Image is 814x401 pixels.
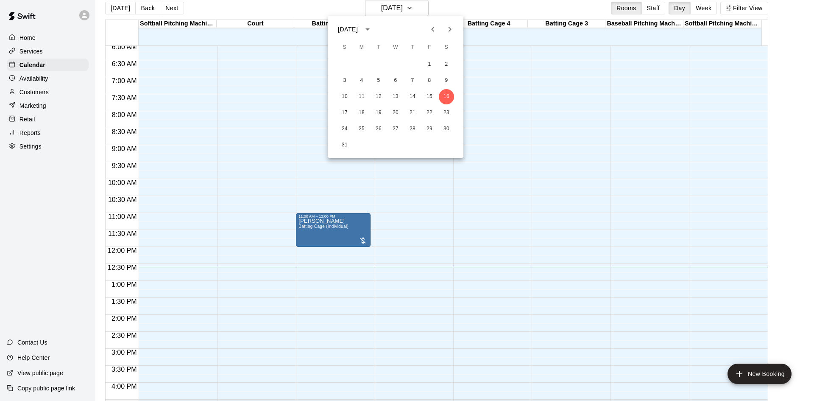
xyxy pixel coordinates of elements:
[337,39,352,56] span: Sunday
[337,137,352,153] button: 31
[360,22,375,36] button: calendar view is open, switch to year view
[388,121,403,137] button: 27
[338,25,358,34] div: [DATE]
[422,105,437,121] button: 22
[388,105,403,121] button: 20
[422,89,437,104] button: 15
[424,21,441,38] button: Previous month
[405,121,420,137] button: 28
[422,39,437,56] span: Friday
[337,121,352,137] button: 24
[337,105,352,121] button: 17
[422,73,437,88] button: 8
[441,21,458,38] button: Next month
[371,73,386,88] button: 5
[405,105,420,121] button: 21
[439,57,454,72] button: 2
[439,73,454,88] button: 9
[405,39,420,56] span: Thursday
[422,57,437,72] button: 1
[371,121,386,137] button: 26
[354,89,369,104] button: 11
[371,89,386,104] button: 12
[354,121,369,137] button: 25
[354,105,369,121] button: 18
[439,105,454,121] button: 23
[388,73,403,88] button: 6
[388,39,403,56] span: Wednesday
[337,89,352,104] button: 10
[439,121,454,137] button: 30
[354,73,369,88] button: 4
[405,73,420,88] button: 7
[439,89,454,104] button: 16
[439,39,454,56] span: Saturday
[388,89,403,104] button: 13
[354,39,369,56] span: Monday
[371,39,386,56] span: Tuesday
[405,89,420,104] button: 14
[422,121,437,137] button: 29
[371,105,386,121] button: 19
[337,73,352,88] button: 3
